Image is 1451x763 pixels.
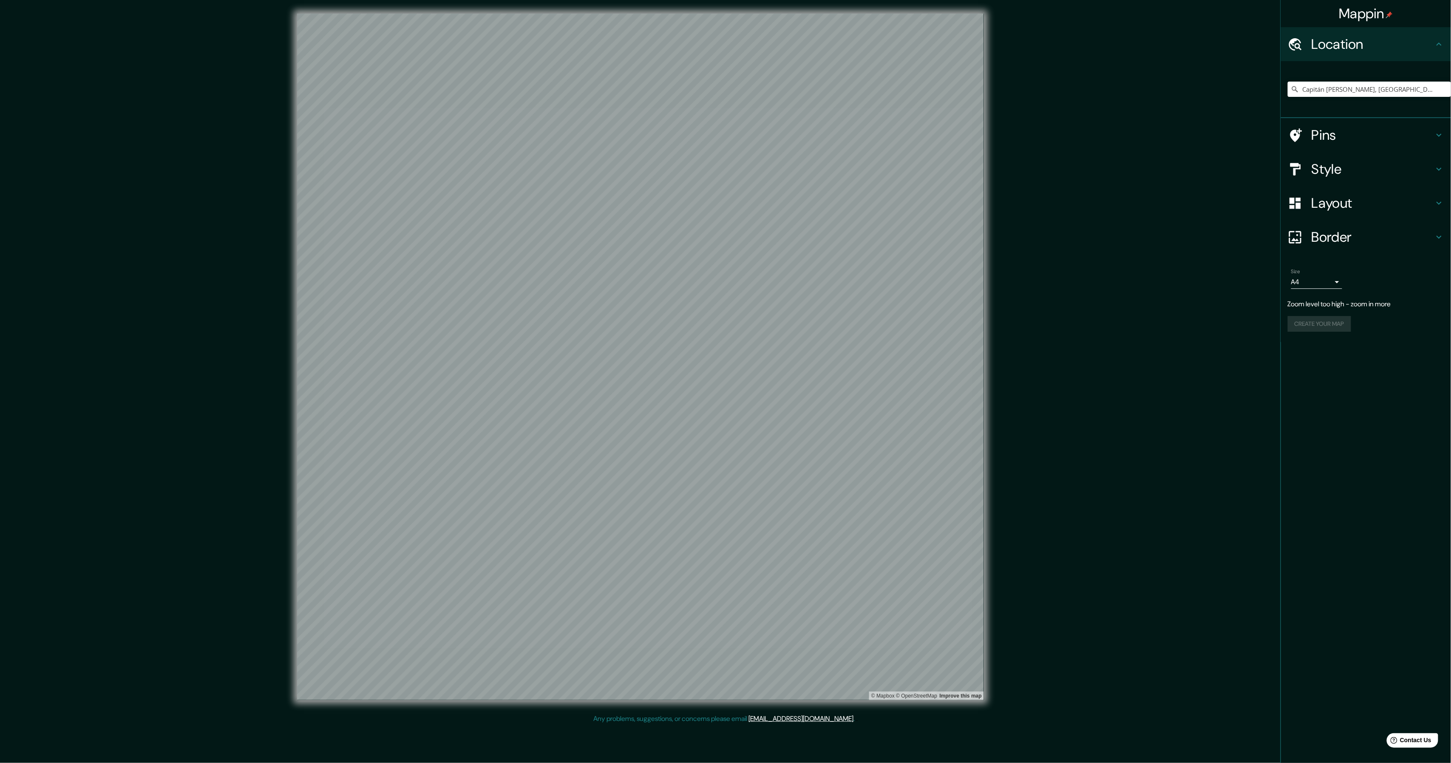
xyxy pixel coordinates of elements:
p: Any problems, suggestions, or concerns please email . [593,714,855,724]
h4: Pins [1312,127,1434,144]
div: . [855,714,856,724]
img: pin-icon.png [1386,11,1393,18]
div: Border [1281,220,1451,254]
div: Pins [1281,118,1451,152]
div: Layout [1281,186,1451,220]
h4: Border [1312,229,1434,246]
h4: Layout [1312,195,1434,212]
iframe: Help widget launcher [1375,730,1442,754]
div: . [856,714,858,724]
canvas: Map [297,14,984,700]
div: Style [1281,152,1451,186]
input: Pick your city or area [1288,82,1451,97]
a: Mapbox [871,693,895,699]
a: [EMAIL_ADDRESS][DOMAIN_NAME] [748,714,853,723]
h4: Mappin [1339,5,1393,22]
a: OpenStreetMap [896,693,937,699]
div: A4 [1291,275,1342,289]
div: Location [1281,27,1451,61]
h4: Location [1312,36,1434,53]
a: Map feedback [940,693,982,699]
label: Size [1291,268,1300,275]
p: Zoom level too high - zoom in more [1288,299,1444,309]
h4: Style [1312,161,1434,178]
